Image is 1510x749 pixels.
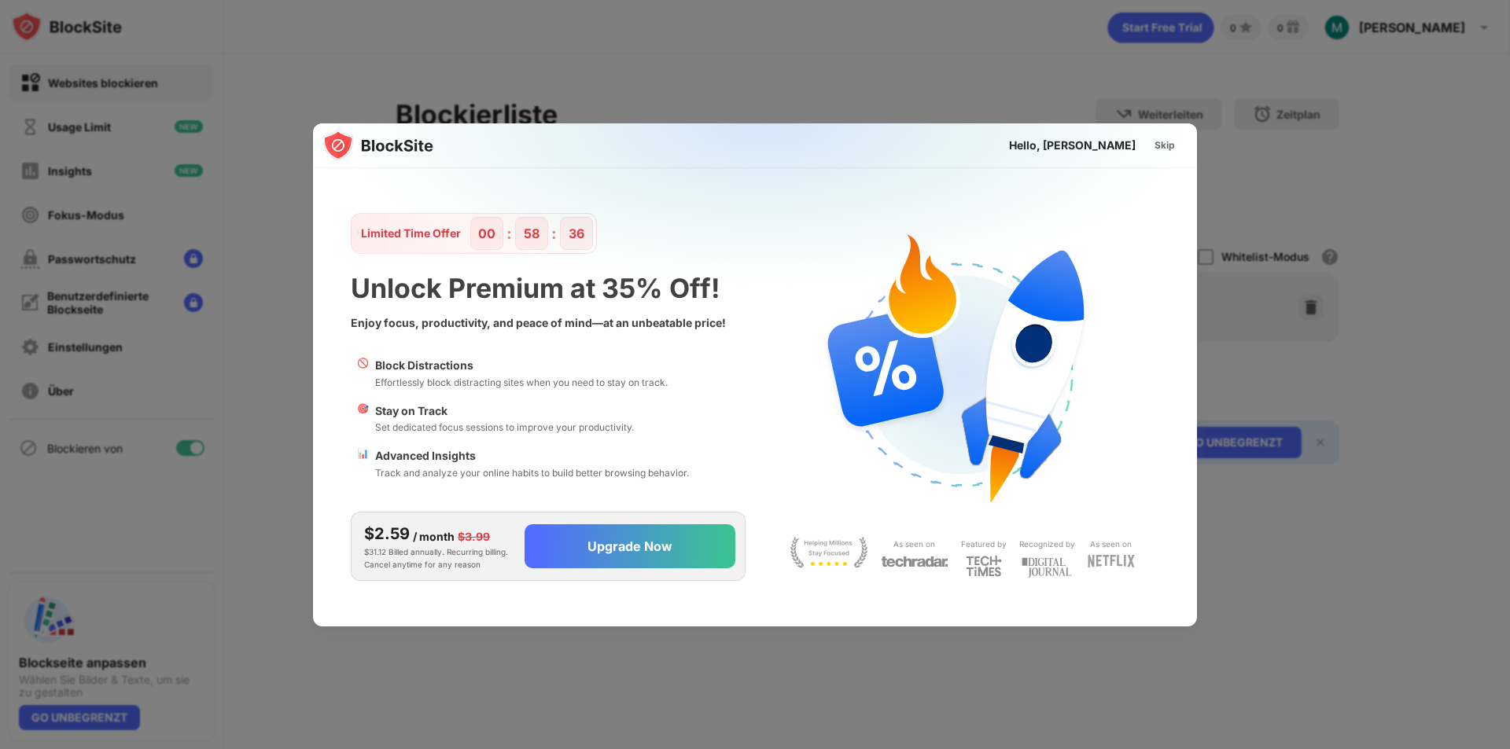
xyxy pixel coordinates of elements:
[1019,537,1075,552] div: Recognized by
[587,538,672,554] div: Upgrade Now
[364,522,410,545] div: $2.59
[893,537,935,552] div: As seen on
[1022,555,1072,581] img: light-digital-journal.svg
[1090,537,1132,552] div: As seen on
[322,123,1206,435] img: gradient.svg
[1088,555,1135,567] img: light-netflix.svg
[881,555,948,568] img: light-techradar.svg
[961,537,1007,552] div: Featured by
[375,447,689,464] div: Advanced Insights
[1155,138,1175,153] div: Skip
[375,465,689,480] div: Track and analyze your online habits to build better browsing behavior.
[966,555,1002,577] img: light-techtimes.svg
[413,528,455,545] div: / month
[357,447,369,480] div: 📊
[364,522,512,571] div: $31.12 Billed annually. Recurring billing. Cancel anytime for any reason
[458,528,490,545] div: $3.99
[790,537,868,568] img: light-stay-focus.svg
